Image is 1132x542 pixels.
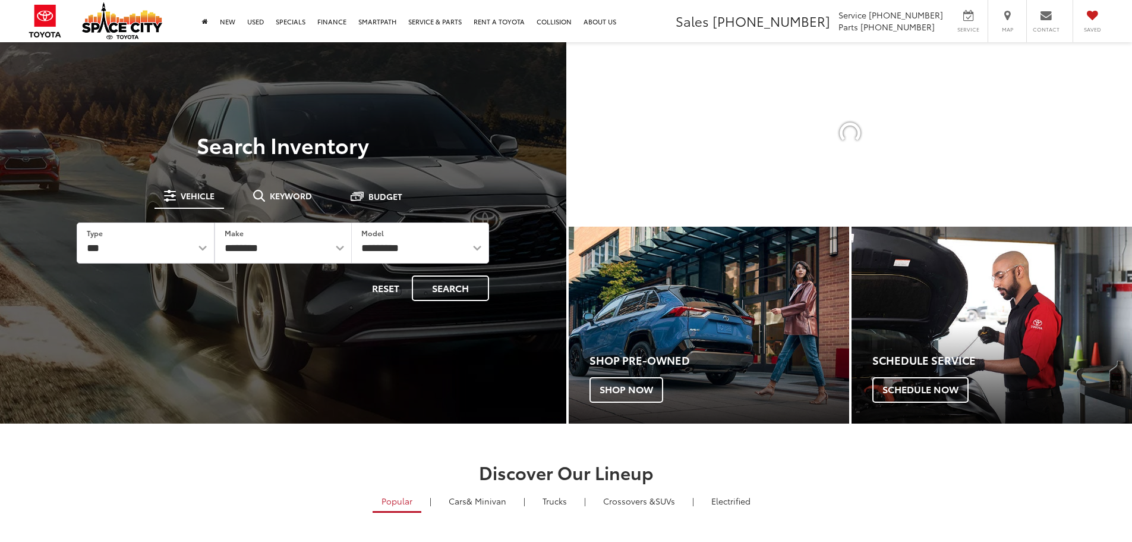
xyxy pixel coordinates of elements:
[270,192,312,200] span: Keyword
[594,491,684,511] a: SUVs
[589,355,849,366] h4: Shop Pre-Owned
[838,9,866,21] span: Service
[712,11,830,30] span: [PHONE_NUMBER]
[872,377,969,402] span: Schedule Now
[1079,26,1105,33] span: Saved
[872,355,1132,366] h4: Schedule Service
[589,377,663,402] span: Shop Now
[569,227,849,424] a: Shop Pre-Owned Shop Now
[603,495,655,507] span: Crossovers &
[838,21,858,33] span: Parts
[82,2,162,39] img: Space City Toyota
[955,26,982,33] span: Service
[361,228,384,238] label: Model
[852,227,1132,424] a: Schedule Service Schedule Now
[50,133,516,156] h3: Search Inventory
[87,228,103,238] label: Type
[225,228,244,238] label: Make
[362,275,409,301] button: Reset
[181,192,215,200] span: Vehicle
[860,21,935,33] span: [PHONE_NUMBER]
[676,11,709,30] span: Sales
[994,26,1020,33] span: Map
[412,275,489,301] button: Search
[702,491,759,511] a: Electrified
[581,495,589,507] li: |
[368,192,402,200] span: Budget
[521,495,528,507] li: |
[466,495,506,507] span: & Minivan
[852,227,1132,424] div: Toyota
[569,227,849,424] div: Toyota
[373,491,421,513] a: Popular
[689,495,697,507] li: |
[869,9,943,21] span: [PHONE_NUMBER]
[147,462,985,482] h2: Discover Our Lineup
[1033,26,1060,33] span: Contact
[440,491,515,511] a: Cars
[427,495,434,507] li: |
[534,491,576,511] a: Trucks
